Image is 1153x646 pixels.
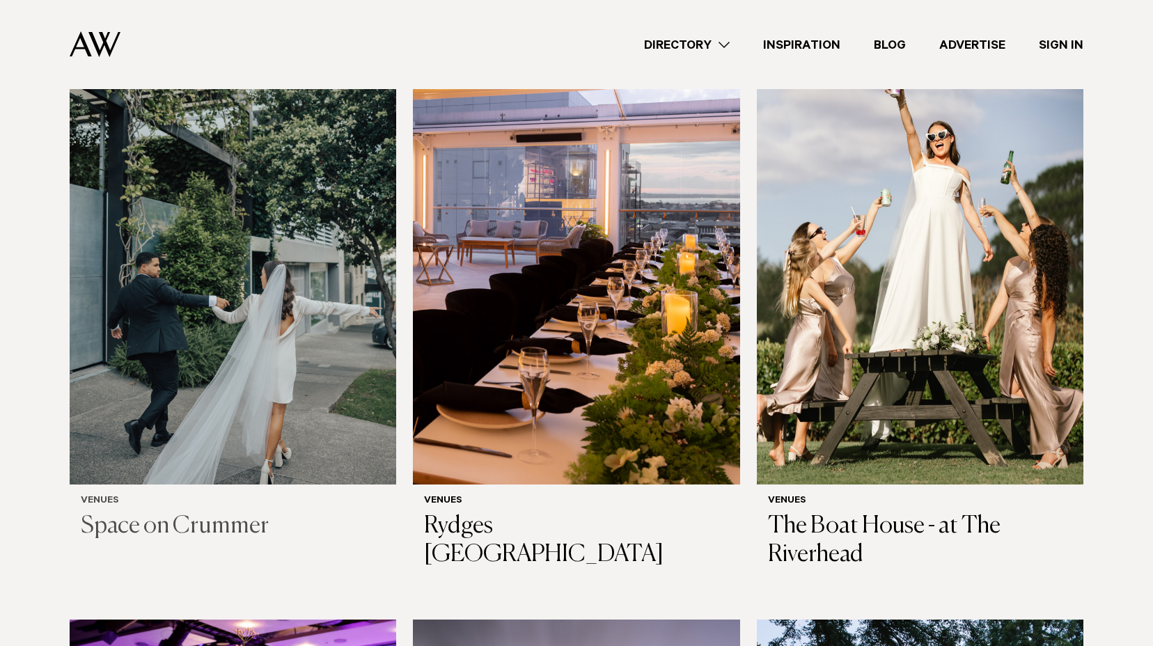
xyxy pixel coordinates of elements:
[1022,36,1100,54] a: Sign In
[746,36,857,54] a: Inspiration
[70,46,396,484] img: Just married in Ponsonby
[627,36,746,54] a: Directory
[424,512,728,569] h3: Rydges [GEOGRAPHIC_DATA]
[413,46,739,581] a: Auckland Weddings Venues | Rydges Auckland Venues Rydges [GEOGRAPHIC_DATA]
[923,36,1022,54] a: Advertise
[857,36,923,54] a: Blog
[81,512,385,541] h3: Space on Crummer
[757,46,1083,581] a: Auckland Weddings Venues | The Boat House - at The Riverhead Venues The Boat House - at The River...
[424,496,728,507] h6: Venues
[70,46,396,552] a: Just married in Ponsonby Venues Space on Crummer
[413,46,739,484] img: Auckland Weddings Venues | Rydges Auckland
[70,31,120,57] img: Auckland Weddings Logo
[768,512,1072,569] h3: The Boat House - at The Riverhead
[768,496,1072,507] h6: Venues
[757,46,1083,484] img: Auckland Weddings Venues | The Boat House - at The Riverhead
[81,496,385,507] h6: Venues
